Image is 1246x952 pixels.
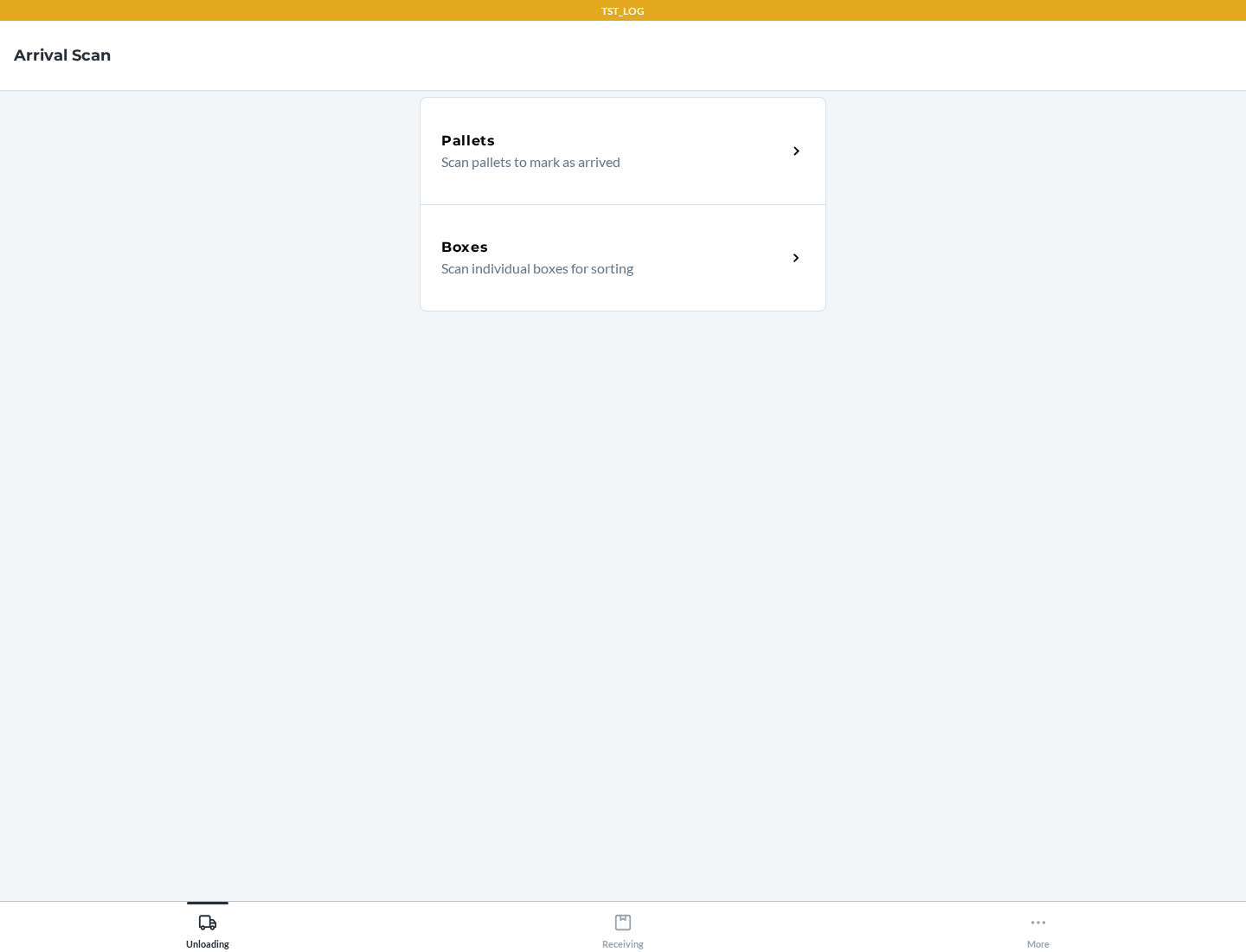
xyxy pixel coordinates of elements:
[420,204,826,312] a: BoxesScan individual boxes for sorting
[831,902,1246,949] button: More
[441,258,773,279] p: Scan individual boxes for sorting
[415,902,831,949] button: Receiving
[441,131,496,151] h5: Pallets
[441,151,773,172] p: Scan pallets to mark as arrived
[441,237,489,258] h5: Boxes
[14,44,111,67] h4: Arrival Scan
[420,97,826,204] a: PalletsScan pallets to mark as arrived
[186,906,229,949] div: Unloading
[601,3,645,19] p: TST_LOG
[602,906,644,949] div: Receiving
[1027,906,1050,949] div: More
